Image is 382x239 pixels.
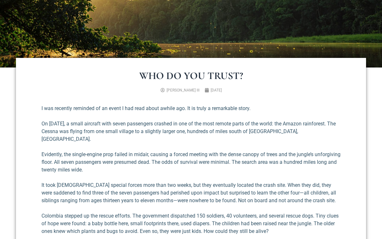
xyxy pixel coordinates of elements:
[41,212,341,235] p: Colombia stepped up the rescue efforts. The government dispatched 150 soldiers, 40 volunteers, an...
[211,88,222,92] time: [DATE]
[167,88,199,92] span: [PERSON_NAME] III
[41,71,341,81] h1: Who Do You Trust?
[41,181,341,204] p: It took [DEMOGRAPHIC_DATA] special forces more than two weeks, but they eventually located the cr...
[41,151,341,174] p: Evidently, the single-engine prop failed in midair, causing a forced meeting with the dense canop...
[41,105,341,112] p: I was recently reminded of an event I had read about awhile ago. It is truly a remarkable story.
[205,87,222,93] a: [DATE]
[41,120,341,143] p: On [DATE], a small aircraft with seven passengers crashed in one of the most remote parts of the ...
